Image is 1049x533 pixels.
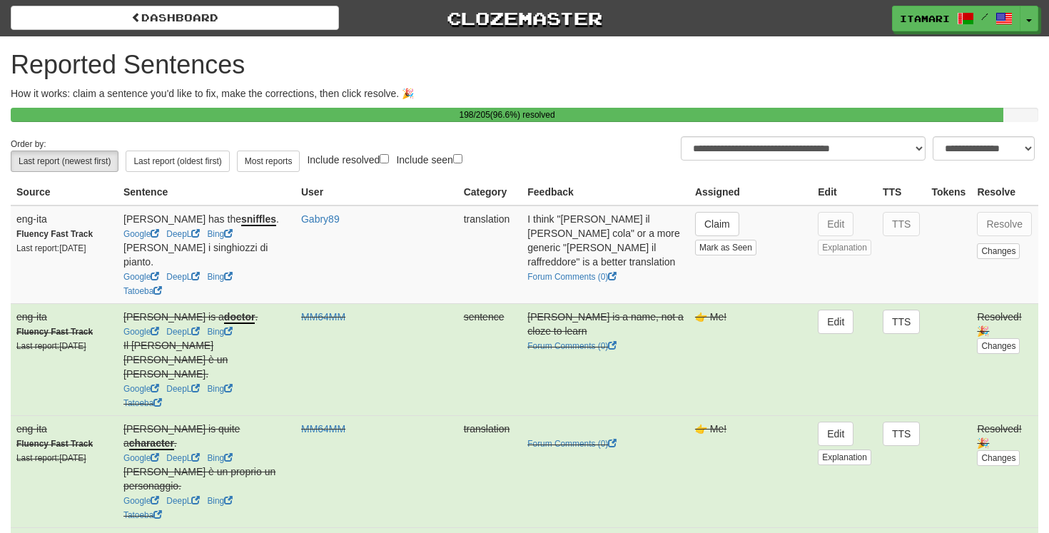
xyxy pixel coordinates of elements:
a: Forum Comments (0) [527,439,617,449]
th: Source [11,179,118,205]
span: itamari [900,12,950,25]
button: Changes [977,338,1020,354]
button: Last report (oldest first) [126,151,229,172]
label: Include seen [396,151,462,167]
div: eng-ita [16,212,112,226]
strong: Fluency Fast Track [16,439,93,449]
a: Gabry89 [301,213,340,225]
a: Google [123,384,159,394]
button: Last report (newest first) [11,151,118,172]
div: 👉 Me! [695,422,806,436]
th: TTS [877,179,926,205]
a: Bing [207,384,233,394]
button: Claim [695,212,739,236]
a: DeepL [166,384,200,394]
a: Bing [207,229,233,239]
th: Tokens [926,179,971,205]
small: Last report: [DATE] [16,341,86,351]
a: Forum Comments (0) [527,272,617,282]
label: Include resolved [307,151,389,167]
a: Google [123,327,159,337]
button: TTS [883,422,920,446]
u: character [129,437,174,450]
strong: Fluency Fast Track [16,229,93,239]
span: / [981,11,988,21]
strong: Fluency Fast Track [16,327,93,337]
td: I think "[PERSON_NAME] il [PERSON_NAME] cola" or a more generic "[PERSON_NAME] il raffreddore" is... [522,205,689,304]
div: [PERSON_NAME] è un proprio un personaggio. [123,465,290,493]
a: MM64MM [301,423,345,435]
u: doctor [224,311,255,324]
a: DeepL [166,229,200,239]
td: sentence [458,303,522,415]
td: translation [458,415,522,527]
th: Edit [812,179,877,205]
th: Assigned [689,179,812,205]
td: [PERSON_NAME] is a name, not a cloze to learn [522,303,689,415]
a: DeepL [166,453,200,463]
a: Clozemaster [360,6,689,31]
a: MM64MM [301,311,345,323]
button: Changes [977,450,1020,466]
a: Dashboard [11,6,339,30]
u: sniffles [241,213,276,226]
a: Google [123,229,159,239]
span: [PERSON_NAME] is a . [123,311,258,324]
a: Google [123,272,159,282]
button: TTS [883,212,920,236]
button: Resolve [977,212,1032,236]
p: How it works: claim a sentence you'd like to fix, make the corrections, then click resolve. 🎉 [11,86,1038,101]
th: User [295,179,458,205]
button: TTS [883,310,920,334]
td: translation [458,205,522,304]
div: eng-ita [16,422,112,436]
div: Resolved! 🎉 [977,310,1033,338]
div: Il [PERSON_NAME] [PERSON_NAME] è un [PERSON_NAME]. [123,338,290,381]
a: Google [123,496,159,506]
th: Resolve [971,179,1038,205]
button: Most reports [237,151,300,172]
button: Edit [818,212,853,236]
button: Edit [818,422,853,446]
span: [PERSON_NAME] is quite a . [123,423,240,450]
a: Tatoeba [123,286,162,296]
th: Category [458,179,522,205]
th: Feedback [522,179,689,205]
div: 👉 Me! [695,310,806,324]
a: Tatoeba [123,510,162,520]
a: Bing [207,327,233,337]
div: 198 / 205 ( 96.6 %) resolved [11,108,1003,122]
div: [PERSON_NAME] i singhiozzi di pianto. [123,240,290,269]
input: Include resolved [380,154,389,163]
a: DeepL [166,272,200,282]
a: itamari / [892,6,1020,31]
a: Forum Comments (0) [527,341,617,351]
a: Tatoeba [123,398,162,408]
th: Sentence [118,179,295,205]
button: Mark as Seen [695,240,756,255]
button: Edit [818,310,853,334]
span: [PERSON_NAME] has the . [123,213,279,226]
a: DeepL [166,327,200,337]
h1: Reported Sentences [11,51,1038,79]
div: Resolved! 🎉 [977,422,1033,450]
small: Last report: [DATE] [16,453,86,463]
a: Bing [207,496,233,506]
button: Explanation [818,240,871,255]
a: Google [123,453,159,463]
button: Explanation [818,450,871,465]
small: Last report: [DATE] [16,243,86,253]
a: DeepL [166,496,200,506]
a: Bing [207,272,233,282]
div: eng-ita [16,310,112,324]
small: Order by: [11,139,46,149]
input: Include seen [453,154,462,163]
a: Bing [207,453,233,463]
button: Changes [977,243,1020,259]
